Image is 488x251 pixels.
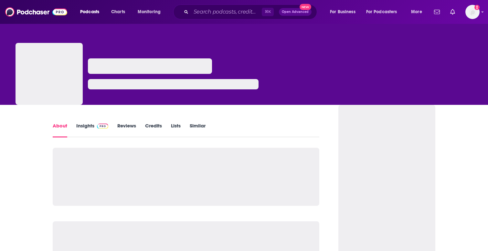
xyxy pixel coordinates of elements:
a: Lists [171,123,181,137]
span: Monitoring [138,7,161,16]
span: Open Advanced [282,10,309,14]
span: More [411,7,422,16]
a: About [53,123,67,137]
span: ⌘ K [262,8,274,16]
a: Charts [107,7,129,17]
a: Show notifications dropdown [448,6,458,17]
span: Podcasts [80,7,99,16]
div: Search podcasts, credits, & more... [179,5,323,19]
input: Search podcasts, credits, & more... [191,7,262,17]
img: Podchaser Pro [97,124,108,129]
span: For Business [330,7,355,16]
button: open menu [76,7,108,17]
a: InsightsPodchaser Pro [76,123,108,137]
img: User Profile [465,5,480,19]
button: open menu [362,7,407,17]
img: Podchaser - Follow, Share and Rate Podcasts [5,6,67,18]
button: Open AdvancedNew [279,8,312,16]
span: For Podcasters [366,7,397,16]
a: Similar [190,123,206,137]
button: open menu [407,7,430,17]
a: Show notifications dropdown [431,6,442,17]
svg: Add a profile image [474,5,480,10]
a: Reviews [117,123,136,137]
button: open menu [133,7,169,17]
button: Show profile menu [465,5,480,19]
button: open menu [325,7,364,17]
span: Logged in as melrosepr [465,5,480,19]
span: Charts [111,7,125,16]
a: Credits [145,123,162,137]
span: New [300,4,311,10]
